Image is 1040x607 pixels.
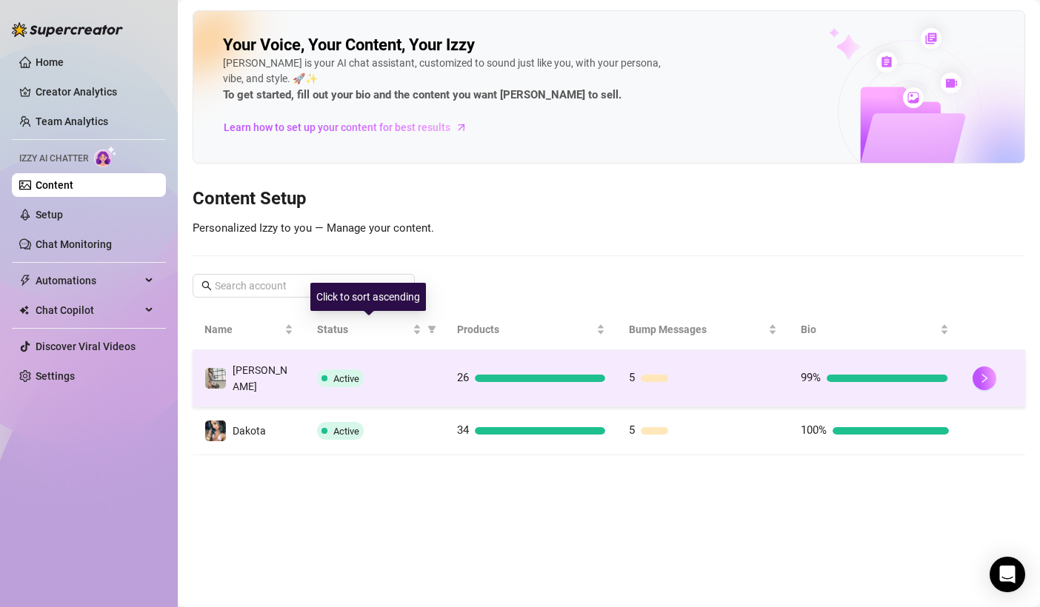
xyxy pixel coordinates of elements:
h2: Your Voice, Your Content, Your Izzy [223,35,475,56]
div: [PERSON_NAME] is your AI chat assistant, customized to sound just like you, with your persona, vi... [223,56,667,104]
span: Bump Messages [629,321,765,338]
a: Team Analytics [36,115,108,127]
span: Name [204,321,281,338]
th: Status [305,309,445,350]
span: Products [457,321,593,338]
a: Settings [36,370,75,382]
img: Chat Copilot [19,305,29,315]
span: Personalized Izzy to you — Manage your content. [193,221,434,235]
span: Bio [801,321,937,338]
a: Setup [36,209,63,221]
th: Bio [789,309,961,350]
div: Open Intercom Messenger [990,557,1025,592]
span: 34 [457,423,469,437]
a: Learn how to set up your content for best results [223,115,479,139]
img: logo-BBDzfeDw.svg [12,22,123,37]
div: Click to sort ascending [310,283,426,311]
span: Automations [36,269,141,292]
span: arrow-right [454,120,469,135]
span: Active [333,373,359,384]
span: 99% [801,371,821,384]
th: Bump Messages [617,309,789,350]
span: filter [427,325,436,334]
span: search [201,281,212,291]
span: right [979,373,990,383]
a: Home [36,56,64,68]
span: [PERSON_NAME] [233,364,287,392]
span: Status [317,321,410,338]
img: Erika [205,368,226,389]
span: 5 [629,371,635,384]
th: Name [193,309,305,350]
input: Search account [215,278,394,294]
img: AI Chatter [94,146,117,167]
span: thunderbolt [19,275,31,286]
img: ai-chatter-content-library-cLFOSyPT.png [795,12,1024,163]
span: Learn how to set up your content for best results [224,119,450,135]
th: Products [445,309,617,350]
strong: To get started, fill out your bio and the content you want [PERSON_NAME] to sell. [223,88,621,101]
span: Izzy AI Chatter [19,152,88,166]
a: Chat Monitoring [36,238,112,250]
button: right [973,366,996,390]
a: Content [36,179,73,191]
span: Dakota [233,425,266,437]
h3: Content Setup [193,187,1025,211]
span: 26 [457,371,469,384]
span: 100% [801,423,827,437]
span: Chat Copilot [36,298,141,322]
a: Discover Viral Videos [36,341,136,352]
span: Active [333,426,359,437]
img: Dakota [205,420,226,441]
a: Creator Analytics [36,80,154,104]
span: filter [424,318,439,341]
span: 5 [629,423,635,437]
